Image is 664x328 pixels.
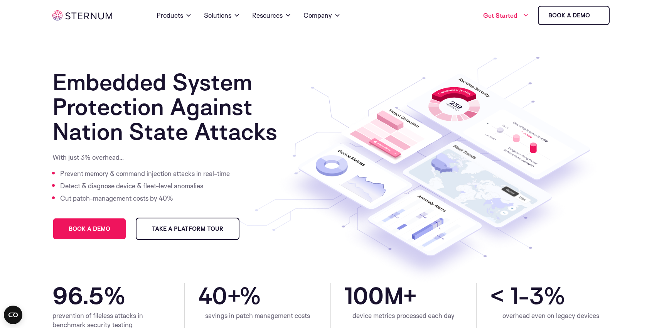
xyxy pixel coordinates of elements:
span: 40 [198,283,227,308]
div: overhead even on legacy devices [490,311,612,320]
div: savings in patch management costs [198,311,317,320]
span: Book a demo [69,226,110,232]
a: Take a Platform Tour [136,218,239,240]
span: 100 [344,283,384,308]
span: 3 [529,283,544,308]
img: sternum iot [52,10,112,20]
a: Resources [252,2,291,29]
div: device metrics processed each day [344,311,463,320]
h1: Embedded System Protection Against Nation State Attacks [52,69,317,144]
span: 96.5 [52,283,104,308]
img: sternum iot [593,12,599,19]
span: M+ [384,283,463,308]
a: Book a demo [538,6,610,25]
a: Company [303,2,340,29]
p: With just 3% overhead… [52,153,232,162]
span: < 1- [490,283,529,308]
button: Open CMP widget [4,306,22,324]
span: +% [227,283,317,308]
a: Book a demo [52,218,126,240]
a: Get Started [483,8,529,23]
span: % [104,283,171,308]
li: Detect & diagnose device & fleet-level anomalies [60,180,232,192]
li: Cut patch-management costs by 40% [60,192,232,205]
a: Products [157,2,192,29]
span: Take a Platform Tour [152,226,223,232]
span: % [544,283,612,308]
li: Prevent memory & command injection attacks in real-time [60,167,232,180]
a: Solutions [204,2,240,29]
